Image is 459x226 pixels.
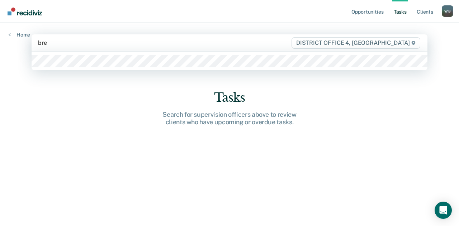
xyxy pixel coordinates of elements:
[435,202,452,219] div: Open Intercom Messenger
[9,32,30,38] a: Home
[115,90,344,105] div: Tasks
[292,37,420,49] span: DISTRICT OFFICE 4, [GEOGRAPHIC_DATA]
[115,111,344,126] div: Search for supervision officers above to review clients who have upcoming or overdue tasks.
[442,5,453,17] button: Profile dropdown button
[8,8,42,15] img: Recidiviz
[442,5,453,17] div: W B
